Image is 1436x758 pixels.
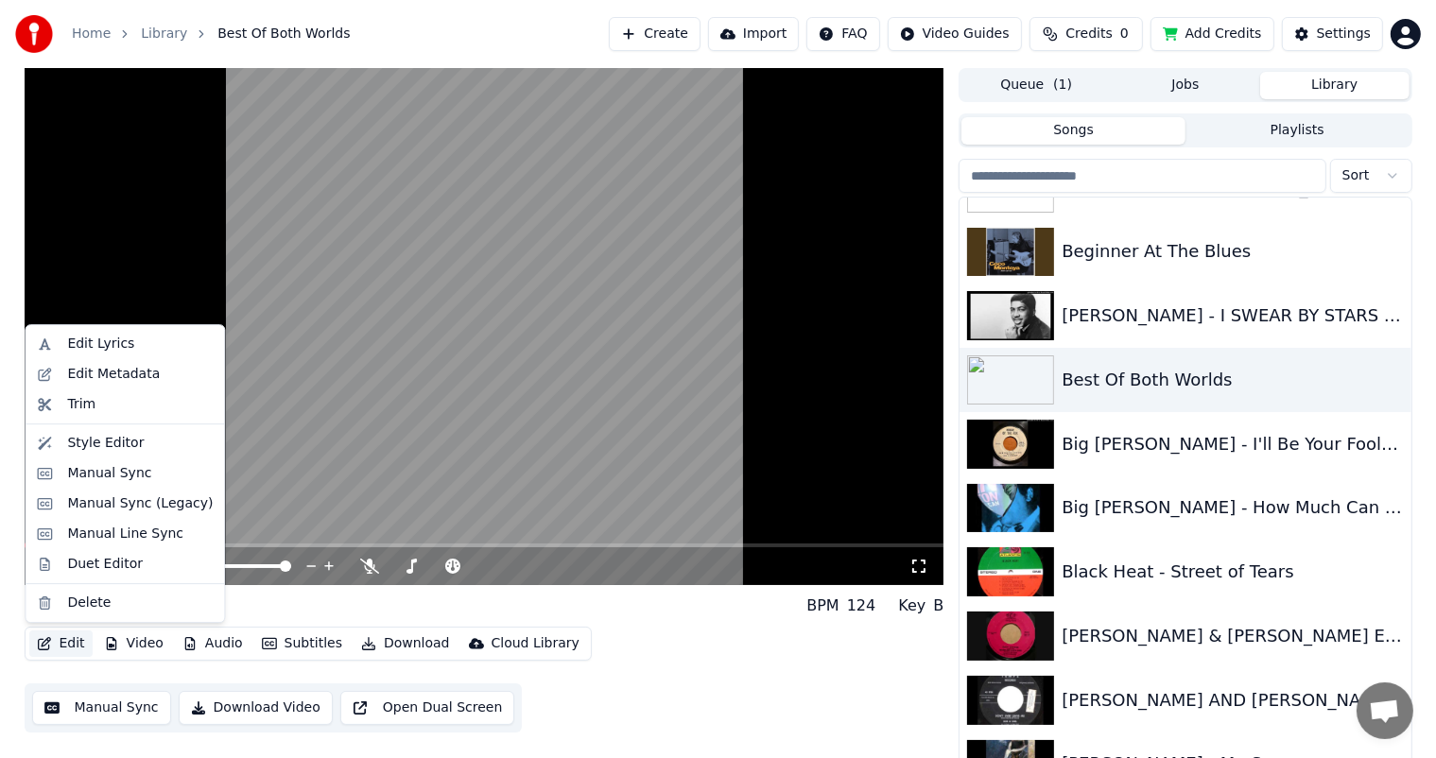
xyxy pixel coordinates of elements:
button: Playlists [1185,117,1410,145]
button: Import [708,17,799,51]
a: Library [141,25,187,43]
button: Create [609,17,701,51]
button: Jobs [1111,72,1260,99]
div: Edit Lyrics [67,335,134,353]
div: Big [PERSON_NAME] - How Much Can A Man Take [1062,494,1403,521]
span: Best Of Both Worlds [217,25,350,43]
div: Big [PERSON_NAME] - I'll Be Your Fool Once More [1062,431,1403,457]
div: Best Of Both Worlds [1062,367,1403,393]
button: Credits0 [1029,17,1143,51]
div: BPM [806,594,839,617]
div: Open de chat [1357,682,1413,739]
button: FAQ [806,17,879,51]
div: Beginner At The Blues [1062,238,1403,265]
button: Video Guides [888,17,1022,51]
span: ( 1 ) [1053,76,1072,95]
div: Manual Sync (Legacy) [67,494,213,513]
button: Download Video [179,691,333,725]
a: Home [72,25,111,43]
div: Manual Line Sync [67,525,183,543]
button: Audio [175,630,251,657]
button: Subtitles [254,630,350,657]
img: youka [15,15,53,53]
button: Queue [961,72,1111,99]
span: Sort [1342,166,1370,185]
div: Delete [67,594,111,612]
nav: breadcrumb [72,25,351,43]
button: Songs [961,117,1185,145]
button: Add Credits [1151,17,1274,51]
div: Key [898,594,926,617]
button: Video [96,630,171,657]
div: Trim [67,395,95,414]
div: [PERSON_NAME] AND [PERSON_NAME] Don't Ever Leave Me 1962 [1062,687,1403,714]
div: Cloud Library [492,634,580,653]
div: B [933,594,943,617]
div: [PERSON_NAME] & [PERSON_NAME] EASY LOVING [1062,623,1403,649]
button: Download [354,630,458,657]
div: Style Editor [67,434,144,453]
div: Manual Sync [67,464,151,483]
span: Credits [1065,25,1112,43]
button: Open Dual Screen [340,691,515,725]
div: Black Heat - Street of Tears [1062,559,1403,585]
span: 0 [1120,25,1129,43]
div: Settings [1317,25,1371,43]
div: [PERSON_NAME] - I SWEAR BY STARS ABOVE [1062,302,1403,329]
button: Library [1260,72,1410,99]
div: Edit Metadata [67,365,160,384]
div: Duet Editor [67,555,143,574]
button: Manual Sync [32,691,171,725]
div: 124 [847,594,876,617]
button: Settings [1282,17,1383,51]
button: Edit [29,630,93,657]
